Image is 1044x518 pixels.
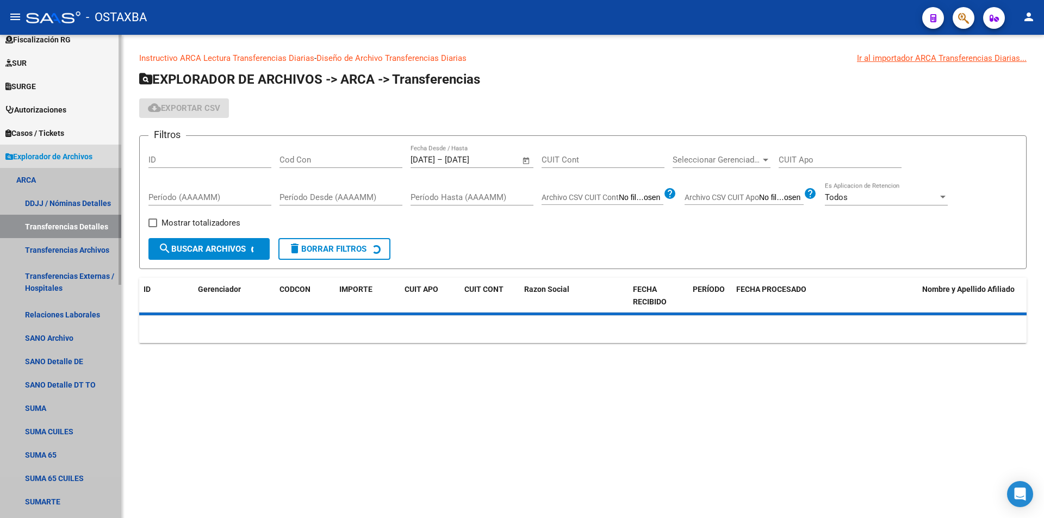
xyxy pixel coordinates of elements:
mat-icon: person [1022,10,1035,23]
span: SURGE [5,80,36,92]
button: Open calendar [520,154,533,167]
span: – [437,155,443,165]
datatable-header-cell: CUIT APO [400,278,460,314]
p: - [139,52,1027,64]
mat-icon: search [158,242,171,255]
input: Archivo CSV CUIT Cont [619,193,663,203]
mat-icon: delete [288,242,301,255]
input: Fecha fin [445,155,498,165]
datatable-header-cell: FECHA RECIBIDO [629,278,688,314]
a: Diseño de Archivo Transferencias Diarias [316,53,467,63]
span: Casos / Tickets [5,127,64,139]
span: Gerenciador [198,285,241,294]
span: Explorador de Archivos [5,151,92,163]
span: Nombre y Apellido Afiliado [922,285,1015,294]
span: Borrar Filtros [288,244,366,254]
span: Archivo CSV CUIT Apo [685,193,759,202]
span: FECHA PROCESADO [736,285,806,294]
span: FECHA RECIBIDO [633,285,667,306]
div: Ir al importador ARCA Transferencias Diarias... [857,52,1027,64]
datatable-header-cell: Razon Social [520,278,629,314]
datatable-header-cell: FECHA PROCESADO [732,278,918,314]
datatable-header-cell: IMPORTE [335,278,400,314]
span: EXPLORADOR DE ARCHIVOS -> ARCA -> Transferencias [139,72,480,87]
span: Archivo CSV CUIT Cont [542,193,619,202]
span: CUIT APO [405,285,438,294]
datatable-header-cell: Gerenciador [194,278,275,314]
span: Fiscalización RG [5,34,71,46]
h3: Filtros [148,127,186,142]
datatable-header-cell: ID [139,278,194,314]
span: - OSTAXBA [86,5,147,29]
mat-icon: help [804,187,817,200]
span: Mostrar totalizadores [161,216,240,229]
span: CUIT CONT [464,285,504,294]
mat-icon: menu [9,10,22,23]
mat-icon: help [663,187,676,200]
span: Exportar CSV [148,103,220,113]
input: Fecha inicio [411,155,435,165]
button: Exportar CSV [139,98,229,118]
button: Borrar Filtros [278,238,390,260]
span: Autorizaciones [5,104,66,116]
span: Seleccionar Gerenciador [673,155,761,165]
span: Buscar Archivos [158,244,246,254]
datatable-header-cell: CODCON [275,278,313,314]
div: Open Intercom Messenger [1007,481,1033,507]
datatable-header-cell: Nombre y Apellido Afiliado [918,278,1027,314]
span: IMPORTE [339,285,372,294]
datatable-header-cell: CUIT CONT [460,278,520,314]
span: PERÍODO [693,285,725,294]
a: Instructivo ARCA Lectura Transferencias Diarias [139,53,314,63]
mat-icon: cloud_download [148,101,161,114]
span: ID [144,285,151,294]
span: CODCON [279,285,310,294]
span: SUR [5,57,27,69]
datatable-header-cell: PERÍODO [688,278,732,314]
input: Archivo CSV CUIT Apo [759,193,804,203]
span: Todos [825,192,848,202]
span: Razon Social [524,285,569,294]
button: Buscar Archivos [148,238,270,260]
